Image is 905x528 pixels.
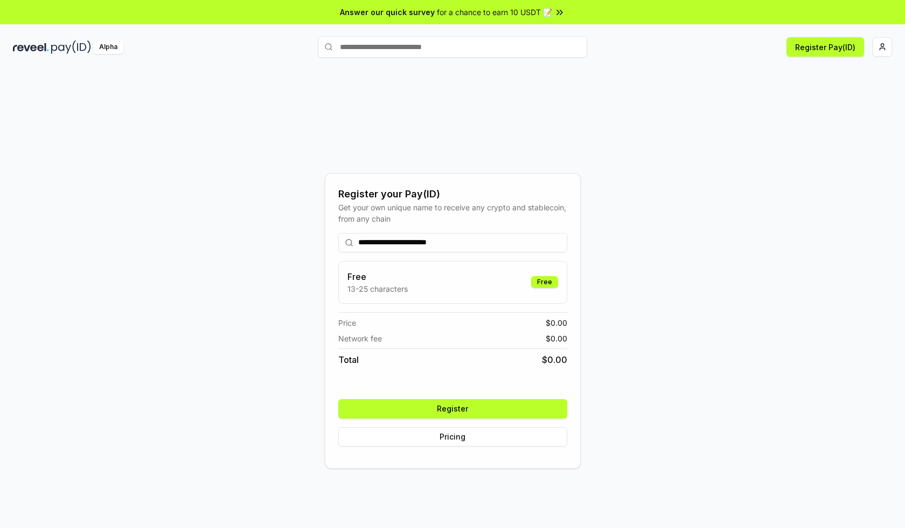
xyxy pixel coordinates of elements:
button: Register [338,399,567,419]
span: $ 0.00 [542,353,567,366]
div: Free [531,276,558,288]
p: 13-25 characters [347,283,408,294]
button: Register Pay(ID) [786,37,864,57]
span: for a chance to earn 10 USDT 📝 [437,6,552,18]
span: Network fee [338,333,382,344]
span: Total [338,353,359,366]
img: pay_id [51,40,91,54]
span: Price [338,317,356,328]
div: Alpha [93,40,123,54]
span: $ 0.00 [546,333,567,344]
span: Answer our quick survey [340,6,435,18]
span: $ 0.00 [546,317,567,328]
div: Get your own unique name to receive any crypto and stablecoin, from any chain [338,202,567,224]
img: reveel_dark [13,40,49,54]
div: Register your Pay(ID) [338,187,567,202]
button: Pricing [338,427,567,447]
h3: Free [347,270,408,283]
